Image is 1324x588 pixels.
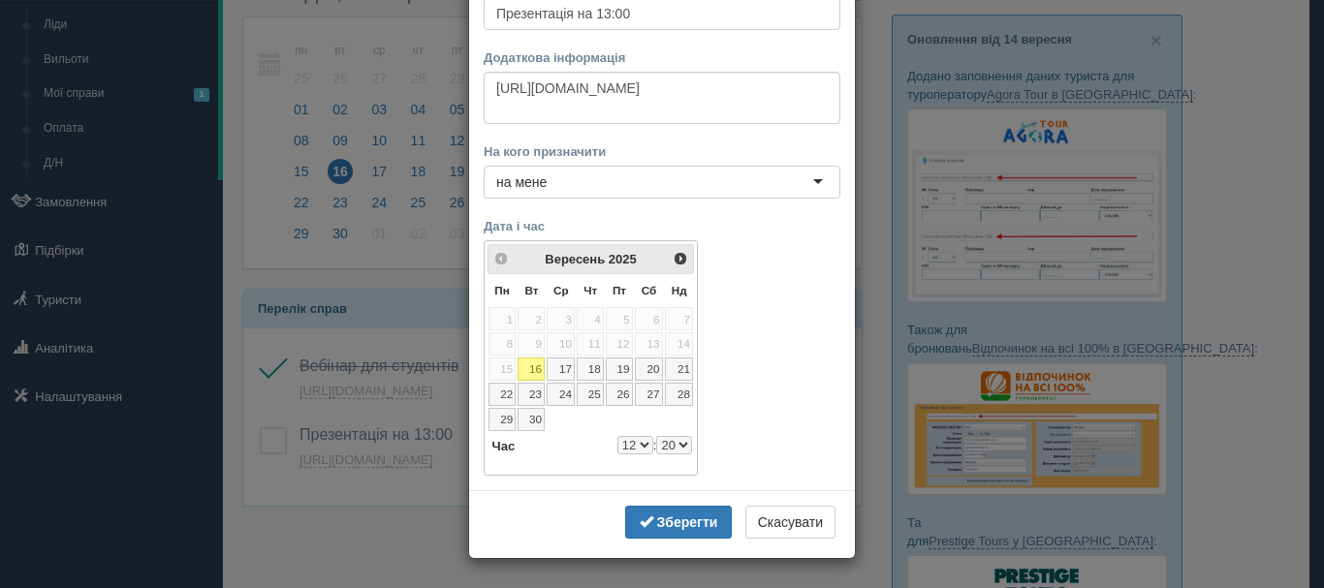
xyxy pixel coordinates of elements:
a: 30 [518,408,545,431]
a: 27 [635,383,663,406]
a: Наст> [669,247,691,269]
a: 25 [577,383,604,406]
span: Четвер [583,284,597,296]
span: П [613,284,626,296]
span: Наст> [673,251,688,266]
div: на мене [496,172,547,192]
button: Скасувати [745,506,835,539]
a: 21 [665,357,694,381]
span: 2025 [609,252,637,266]
label: Додаткова інформація [484,48,840,67]
a: 29 [489,408,517,431]
b: Зберегти [657,514,718,530]
a: 26 [606,383,633,406]
span: Неділя [672,284,687,296]
a: 22 [489,383,517,406]
span: Середа [553,284,569,296]
a: 18 [577,357,604,381]
button: Зберегти [625,506,732,539]
a: 19 [606,357,633,381]
a: 24 [547,383,575,406]
a: 17 [547,357,575,381]
span: Понеділок [494,284,509,296]
span: Вересень [545,252,605,266]
label: Дата і час [484,217,840,235]
a: 28 [665,383,694,406]
label: На кого призначити [484,142,840,161]
a: 16 [518,357,545,381]
dt: Час [488,436,516,456]
a: 23 [518,383,545,406]
a: 20 [635,357,663,381]
span: Субота [642,284,657,296]
span: Вівторок [524,284,538,296]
